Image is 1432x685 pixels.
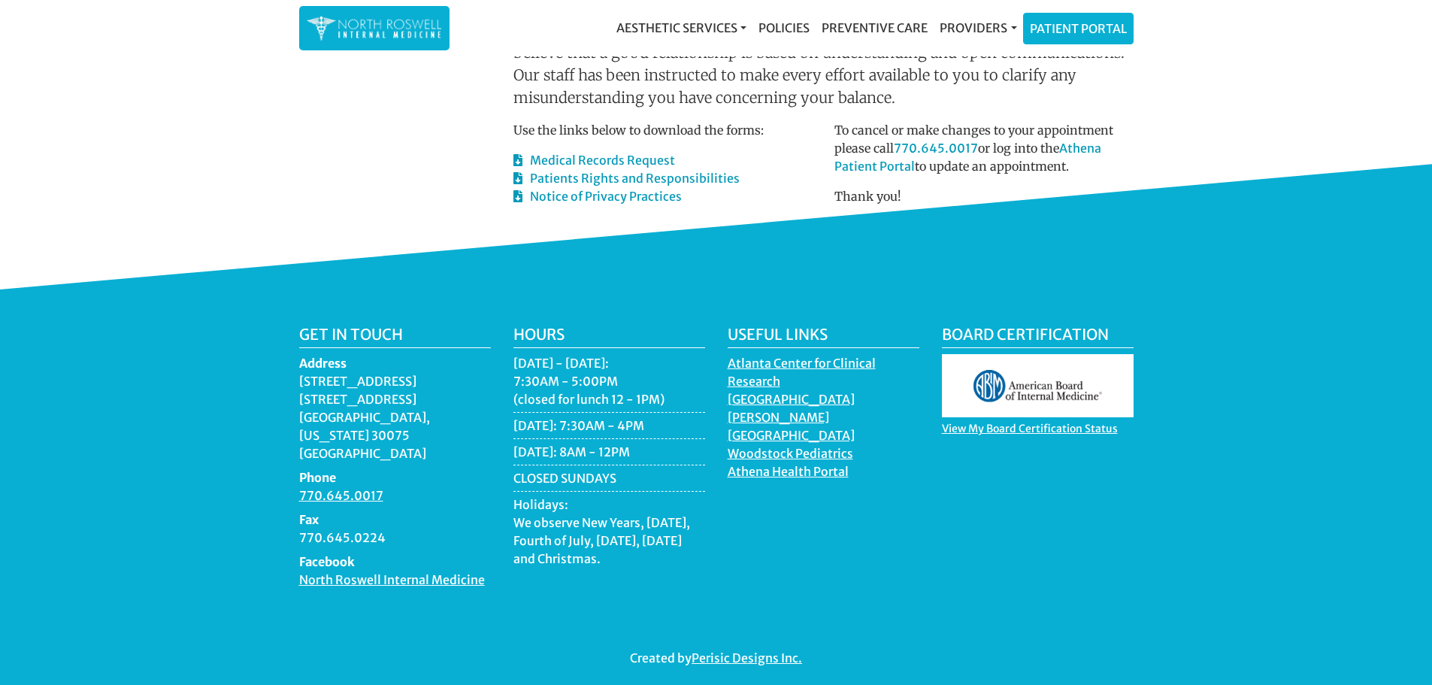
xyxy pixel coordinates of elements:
a: Atlanta Center for Clinical Research [728,356,876,393]
li: CLOSED SUNDAYS [513,469,705,492]
a: Preventive Care [816,13,934,43]
dt: Phone [299,468,491,486]
h5: Board Certification [942,326,1134,348]
a: Athena Health Portal [728,464,849,483]
dt: Fax [299,511,491,529]
dt: Address [299,354,491,372]
p: Thank you! [834,187,1134,205]
a: Patients Rights and Responsibilities [513,171,740,186]
a: Patient Portal [1024,14,1133,44]
a: Perisic Designs Inc. [692,650,802,669]
h5: Get in touch [299,326,491,348]
p: To cancel or make changes to your appointment please call or log into the to update an appointment. [834,121,1134,175]
dd: 770.645.0224 [299,529,491,547]
a: 770.645.0017 [894,141,978,156]
li: [DATE] - [DATE]: 7:30AM - 5:00PM (closed for lunch 12 - 1PM) [513,354,705,413]
a: 770.645.0017 [299,488,383,507]
a: View My Board Certification Status [942,422,1118,439]
a: Providers [934,13,1022,43]
a: Athena Patient Portal [834,141,1101,174]
a: [GEOGRAPHIC_DATA] [728,428,855,447]
a: [GEOGRAPHIC_DATA][PERSON_NAME] [728,392,855,429]
h5: Hours [513,326,705,348]
h5: Useful Links [728,326,919,348]
li: [DATE]: 7:30AM - 4PM [513,417,705,439]
img: aboim_logo.gif [942,354,1134,417]
li: [DATE]: 8AM - 12PM [513,443,705,465]
a: Policies [752,13,816,43]
a: Woodstock Pediatrics [728,446,853,465]
a: North Roswell Internal Medicine [299,572,485,591]
li: Holidays: We observe New Years, [DATE], Fourth of July, [DATE], [DATE] and Christmas. [513,496,705,571]
a: Notice of Privacy Practices [513,189,682,204]
a: Medical Records Request [513,153,675,168]
dd: [STREET_ADDRESS] [STREET_ADDRESS] [GEOGRAPHIC_DATA], [US_STATE] 30075 [GEOGRAPHIC_DATA] [299,372,491,462]
dt: Facebook [299,553,491,571]
p: Use the links below to download the forms: [513,121,813,139]
a: Aesthetic Services [610,13,752,43]
img: North Roswell Internal Medicine [307,14,442,43]
p: Created by [299,649,1134,667]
